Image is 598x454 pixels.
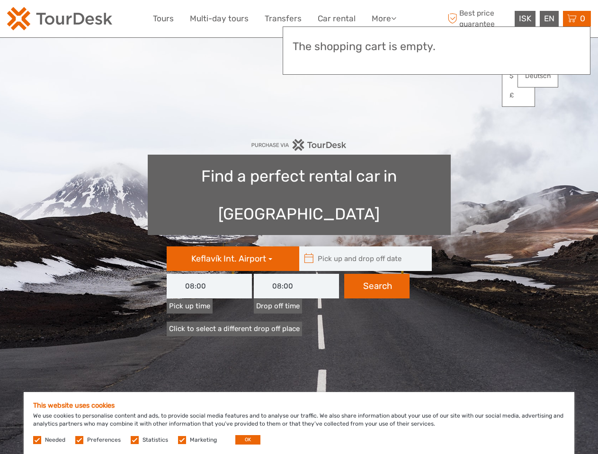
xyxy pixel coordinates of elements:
a: Multi-day tours [190,12,249,26]
a: Deutsch [518,68,558,85]
a: Transfers [265,12,302,26]
img: 120-15d4194f-c635-41b9-a512-a3cb382bfb57_logo_small.png [7,7,112,30]
button: OK [235,435,260,445]
h1: Find a perfect rental car in [GEOGRAPHIC_DATA] [148,155,451,235]
a: £ [502,87,535,104]
label: Needed [45,436,65,444]
a: $ [502,68,535,85]
label: Statistics [143,436,168,444]
span: ISK [519,14,531,23]
a: Click to select a different drop off place [167,322,302,336]
a: More [372,12,396,26]
div: EN [540,11,559,26]
button: Keflavík Int. Airport [167,246,299,271]
div: We use cookies to personalise content and ads, to provide social media features and to analyse ou... [24,392,574,454]
input: Pick up time [167,274,252,298]
label: Preferences [87,436,121,444]
h5: This website uses cookies [33,402,565,410]
button: Search [344,274,410,298]
a: Car rental [318,12,356,26]
img: PurchaseViaTourDesk.png [251,139,347,151]
label: Marketing [190,436,217,444]
span: Keflavík Int. Airport [191,253,266,264]
label: Pick up time [167,299,213,314]
span: 0 [579,14,587,23]
button: Open LiveChat chat widget [109,15,120,26]
label: Drop off time [254,299,302,314]
h3: The shopping cart is empty. [293,40,580,53]
input: Drop off time [254,274,339,298]
input: Pick up and drop off date [299,246,427,271]
p: We're away right now. Please check back later! [13,17,107,24]
a: Tours [153,12,174,26]
span: Best price guarantee [445,8,512,29]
